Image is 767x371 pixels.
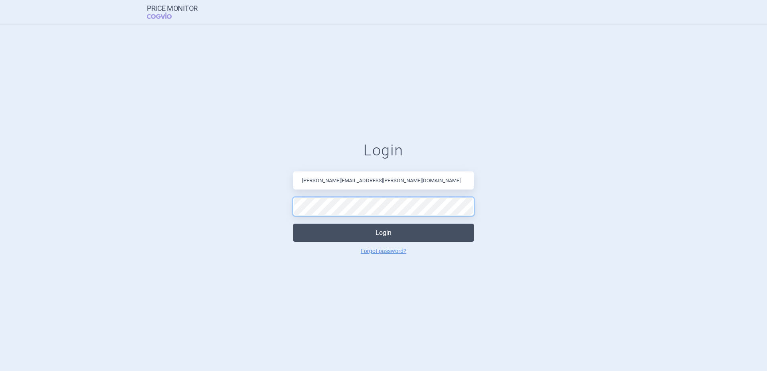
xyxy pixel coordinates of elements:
a: Forgot password? [361,248,406,254]
input: Email [293,171,474,190]
a: Price MonitorCOGVIO [147,4,198,20]
h1: Login [293,141,474,160]
span: COGVIO [147,12,183,19]
button: Login [293,224,474,242]
strong: Price Monitor [147,4,198,12]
